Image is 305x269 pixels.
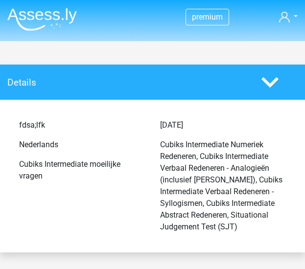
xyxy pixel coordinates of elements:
div: [DATE] [153,119,294,131]
img: Assessly [7,8,77,31]
div: Cubiks Intermediate Numeriek Redeneren, Cubiks Intermediate Verbaal Redeneren - Analogieën (inclu... [153,139,294,233]
a: premium [186,10,229,23]
h4: Details [7,77,247,88]
span: premium [192,12,223,22]
div: fdsa;lfk [12,119,153,131]
div: Cubiks Intermediate moeilijke vragen [12,158,153,182]
div: Nederlands [12,139,153,151]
